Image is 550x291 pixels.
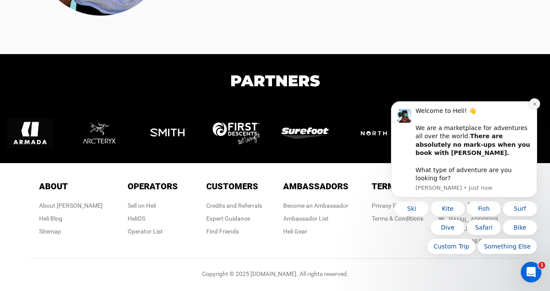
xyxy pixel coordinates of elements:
span: Customers [206,181,258,191]
iframe: Intercom notifications message [378,44,550,268]
div: Copyright © 2025 [DOMAIN_NAME]. All rights reserved. [30,270,520,278]
span: Ambassadors [283,181,348,191]
a: Heli Blog [39,215,62,222]
div: Sell on Heli [128,201,178,210]
img: logo [213,122,269,144]
img: logo [144,109,200,157]
a: Expert Guidance [206,215,250,222]
span: Operators [128,181,178,191]
div: Ambassador List [283,214,348,223]
iframe: Intercom live chat [521,262,541,282]
img: logo [281,127,337,139]
a: HeliOS [128,215,145,222]
a: Privacy Policy [372,202,409,209]
a: Terms & Conditions [372,215,423,222]
img: logo [6,109,62,157]
span: 1 [538,262,545,269]
a: Credits and Referrals [206,202,262,209]
img: logo [75,109,131,158]
img: logo [350,121,406,146]
div: Sitemap [39,227,103,236]
span: About [39,181,68,191]
div: Operator List [128,227,178,236]
span: Terms [372,181,401,191]
a: Heli Gear [283,228,307,235]
div: About [PERSON_NAME] [39,201,103,210]
div: Find Friends [206,227,262,236]
a: Become an Ambassador [283,202,348,209]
